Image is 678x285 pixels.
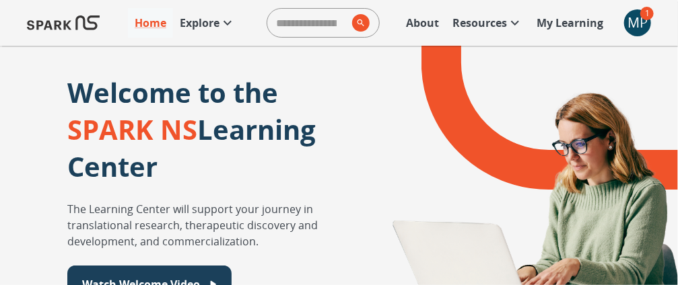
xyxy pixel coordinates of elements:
[537,15,603,31] p: My Learning
[67,74,373,185] p: Welcome to the Learning Center
[173,8,242,38] a: Explore
[67,201,373,249] p: The Learning Center will support your journey in translational research, therapeutic discovery an...
[624,9,651,36] button: account of current user
[27,7,100,39] img: Logo of SPARK at Stanford
[452,15,507,31] p: Resources
[530,8,611,38] a: My Learning
[624,9,651,36] div: MP
[446,8,530,38] a: Resources
[135,15,166,31] p: Home
[67,111,197,148] span: SPARK NS
[406,15,439,31] p: About
[347,9,370,37] button: search
[399,8,446,38] a: About
[640,7,654,20] span: 1
[128,8,173,38] a: Home
[180,15,219,31] p: Explore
